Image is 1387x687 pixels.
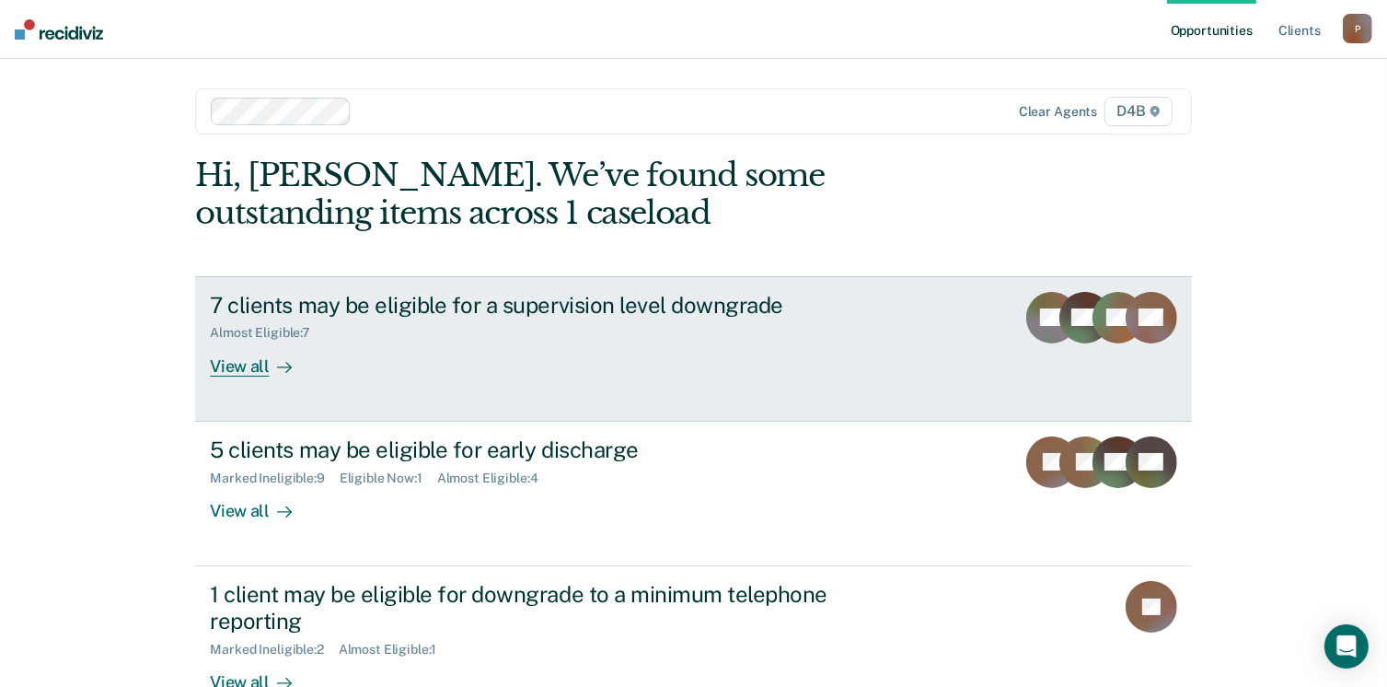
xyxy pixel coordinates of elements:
div: View all [210,485,313,521]
div: Hi, [PERSON_NAME]. We’ve found some outstanding items across 1 caseload [195,157,992,232]
img: Recidiviz [15,19,103,40]
div: 5 clients may be eligible for early discharge [210,437,856,463]
div: Marked Ineligible : 2 [210,642,338,658]
div: View all [210,341,313,377]
div: Eligible Now : 1 [340,471,437,486]
div: Open Intercom Messenger [1324,624,1369,669]
div: Almost Eligible : 1 [339,642,452,658]
span: D4B [1104,97,1172,126]
div: 7 clients may be eligible for a supervision level downgrade [210,292,856,319]
a: 5 clients may be eligible for early dischargeMarked Ineligible:9Eligible Now:1Almost Eligible:4Vi... [195,422,1191,566]
div: Clear agents [1019,104,1097,120]
div: Almost Eligible : 7 [210,325,325,341]
a: 7 clients may be eligible for a supervision level downgradeAlmost Eligible:7View all [195,276,1191,422]
div: Marked Ineligible : 9 [210,471,339,486]
div: Almost Eligible : 4 [437,471,553,486]
button: P [1343,14,1372,43]
div: 1 client may be eligible for downgrade to a minimum telephone reporting [210,581,856,635]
